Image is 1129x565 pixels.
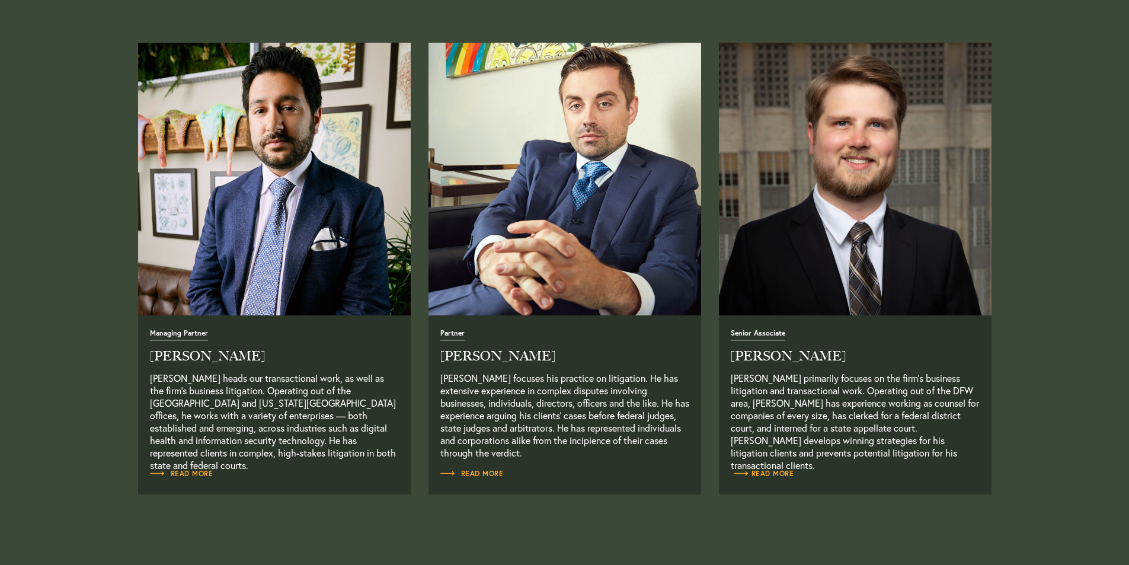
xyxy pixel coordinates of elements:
[731,328,980,459] a: Read Full Bio
[150,330,208,341] span: Managing Partner
[138,43,411,315] a: Read Full Bio
[440,350,689,363] h2: [PERSON_NAME]
[150,350,399,363] h2: [PERSON_NAME]
[440,330,465,341] span: Partner
[138,43,411,315] img: neema_amini-4.jpg
[440,468,504,480] a: Read Full Bio
[440,372,689,459] p: [PERSON_NAME] focuses his practice on litigation. He has extensive experience in complex disputes...
[150,328,399,459] a: Read Full Bio
[150,372,399,459] p: [PERSON_NAME] heads our transactional work, as well as the firm’s business litigation. Operating ...
[731,350,980,363] h2: [PERSON_NAME]
[731,470,794,477] span: Read More
[440,470,504,477] span: Read More
[719,43,992,315] img: AC-Headshot-4462.jpg
[440,328,689,459] a: Read Full Bio
[150,470,213,477] span: Read More
[428,43,701,315] img: alex_conant.jpg
[731,372,980,459] p: [PERSON_NAME] primarily focuses on the firm’s business litigation and transactional work. Operati...
[428,43,701,315] a: Read Full Bio
[150,468,213,480] a: Read Full Bio
[719,43,992,315] a: Read Full Bio
[731,330,785,341] span: Senior Associate
[731,468,794,480] a: Read Full Bio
